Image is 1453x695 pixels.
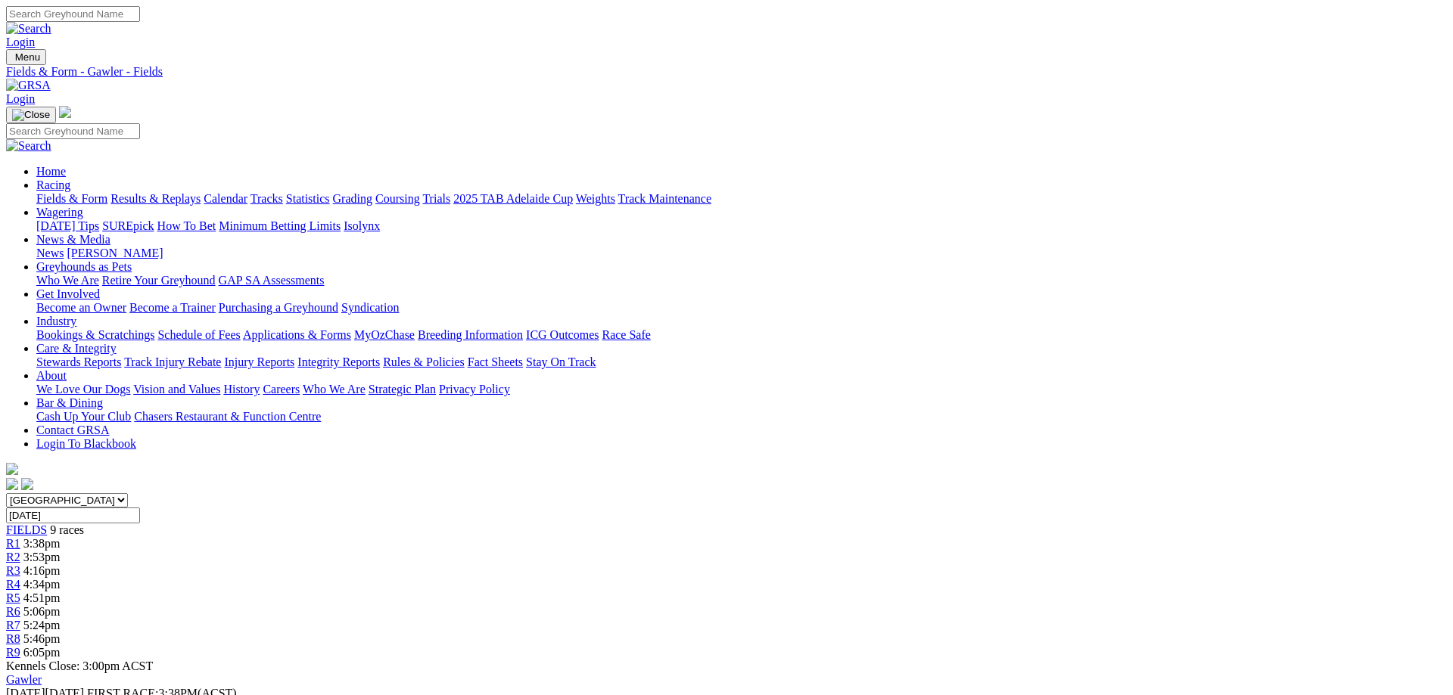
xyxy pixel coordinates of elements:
a: Cash Up Your Club [36,410,131,423]
input: Search [6,123,140,139]
img: Close [12,109,50,121]
a: Weights [576,192,615,205]
input: Select date [6,507,140,523]
span: 5:46pm [23,632,61,645]
a: Strategic Plan [369,383,436,396]
a: Track Maintenance [618,192,711,205]
span: R1 [6,537,20,550]
a: [PERSON_NAME] [67,247,163,259]
a: Contact GRSA [36,424,109,436]
a: Race Safe [602,328,650,341]
a: R5 [6,591,20,604]
a: Login [6,36,35,48]
img: Search [6,22,51,36]
a: Tracks [250,192,283,205]
a: FIELDS [6,523,47,536]
a: GAP SA Assessments [219,274,325,287]
span: 5:24pm [23,619,61,631]
a: Grading [333,192,372,205]
div: About [36,383,1447,396]
div: Get Involved [36,301,1447,315]
a: Syndication [341,301,399,314]
a: Racing [36,178,70,191]
img: facebook.svg [6,478,18,490]
span: 9 races [50,523,84,536]
a: Who We Are [303,383,366,396]
a: [DATE] Tips [36,219,99,232]
a: History [223,383,260,396]
a: Results & Replays [110,192,201,205]
a: R4 [6,578,20,591]
a: Stewards Reports [36,355,121,368]
a: Applications & Forms [243,328,351,341]
a: Greyhounds as Pets [36,260,132,273]
a: Trials [422,192,450,205]
a: R8 [6,632,20,645]
a: Careers [263,383,300,396]
a: MyOzChase [354,328,415,341]
a: Statistics [286,192,330,205]
button: Toggle navigation [6,107,56,123]
a: R6 [6,605,20,618]
a: Stay On Track [526,355,596,368]
span: Menu [15,51,40,63]
a: Login To Blackbook [36,437,136,450]
a: R9 [6,646,20,659]
a: Isolynx [344,219,380,232]
span: 3:38pm [23,537,61,550]
a: News & Media [36,233,110,246]
a: Wagering [36,206,83,219]
a: Bar & Dining [36,396,103,409]
img: logo-grsa-white.png [59,106,71,118]
div: Industry [36,328,1447,342]
span: 6:05pm [23,646,61,659]
a: We Love Our Dogs [36,383,130,396]
div: Care & Integrity [36,355,1447,369]
a: Track Injury Rebate [124,355,221,368]
a: Minimum Betting Limits [219,219,341,232]
a: Privacy Policy [439,383,510,396]
div: Greyhounds as Pets [36,274,1447,287]
span: 4:16pm [23,564,61,577]
div: Wagering [36,219,1447,233]
div: News & Media [36,247,1447,260]
a: R3 [6,564,20,577]
a: Fields & Form - Gawler - Fields [6,65,1447,79]
a: Become a Trainer [129,301,216,314]
a: 2025 TAB Adelaide Cup [453,192,573,205]
a: Injury Reports [224,355,294,368]
a: Coursing [375,192,420,205]
img: Search [6,139,51,153]
input: Search [6,6,140,22]
a: Get Involved [36,287,100,300]
img: GRSA [6,79,51,92]
a: R7 [6,619,20,631]
a: R2 [6,551,20,563]
span: Kennels Close: 3:00pm ACST [6,659,153,672]
a: News [36,247,64,259]
a: Retire Your Greyhound [102,274,216,287]
button: Toggle navigation [6,49,46,65]
a: Integrity Reports [297,355,380,368]
a: Chasers Restaurant & Function Centre [134,410,321,423]
a: SUREpick [102,219,154,232]
div: Bar & Dining [36,410,1447,424]
a: Purchasing a Greyhound [219,301,338,314]
a: ICG Outcomes [526,328,599,341]
a: How To Bet [157,219,216,232]
img: twitter.svg [21,478,33,490]
a: Who We Are [36,274,99,287]
a: Bookings & Scratchings [36,328,154,341]
div: Racing [36,192,1447,206]
span: 3:53pm [23,551,61,563]
span: 4:51pm [23,591,61,604]
span: 4:34pm [23,578,61,591]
